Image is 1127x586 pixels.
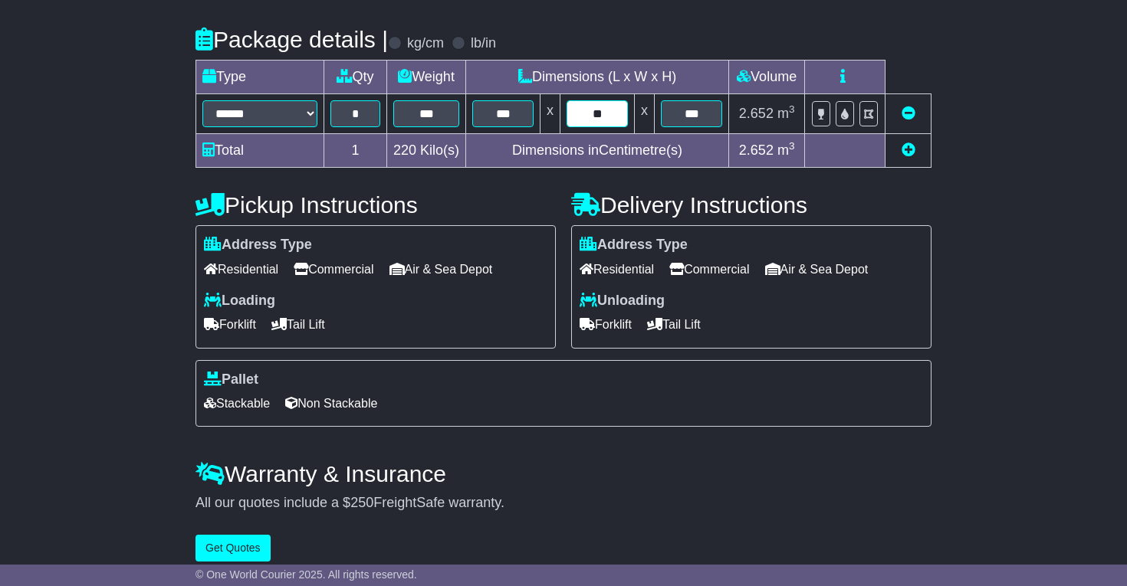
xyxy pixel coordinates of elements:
[777,106,795,121] span: m
[471,35,496,52] label: lb/in
[777,142,795,158] span: m
[324,134,387,168] td: 1
[350,495,373,510] span: 250
[204,372,258,388] label: Pallet
[196,61,324,94] td: Type
[571,192,932,218] h4: Delivery Instructions
[195,495,932,512] div: All our quotes include a $ FreightSafe warranty.
[580,237,688,254] label: Address Type
[196,134,324,168] td: Total
[387,61,466,94] td: Weight
[294,257,373,281] span: Commercial
[669,257,749,281] span: Commercial
[580,257,654,281] span: Residential
[635,94,655,134] td: x
[647,313,701,336] span: Tail Lift
[729,61,805,94] td: Volume
[580,293,665,309] label: Unloading
[204,391,270,415] span: Stackable
[204,293,275,309] label: Loading
[389,257,493,281] span: Air & Sea Depot
[195,535,271,561] button: Get Quotes
[195,461,932,486] h4: Warranty & Insurance
[739,142,774,158] span: 2.652
[204,257,278,281] span: Residential
[902,142,915,158] a: Add new item
[195,27,388,52] h4: Package details |
[466,134,729,168] td: Dimensions in Centimetre(s)
[324,61,387,94] td: Qty
[789,140,795,152] sup: 3
[739,106,774,121] span: 2.652
[765,257,869,281] span: Air & Sea Depot
[195,568,417,581] span: © One World Courier 2025. All rights reserved.
[580,313,632,336] span: Forklift
[285,391,377,415] span: Non Stackable
[789,103,795,115] sup: 3
[204,313,256,336] span: Forklift
[387,134,466,168] td: Kilo(s)
[204,237,312,254] label: Address Type
[271,313,325,336] span: Tail Lift
[902,106,915,121] a: Remove this item
[393,142,416,158] span: 220
[195,192,556,218] h4: Pickup Instructions
[466,61,729,94] td: Dimensions (L x W x H)
[540,94,560,134] td: x
[407,35,444,52] label: kg/cm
